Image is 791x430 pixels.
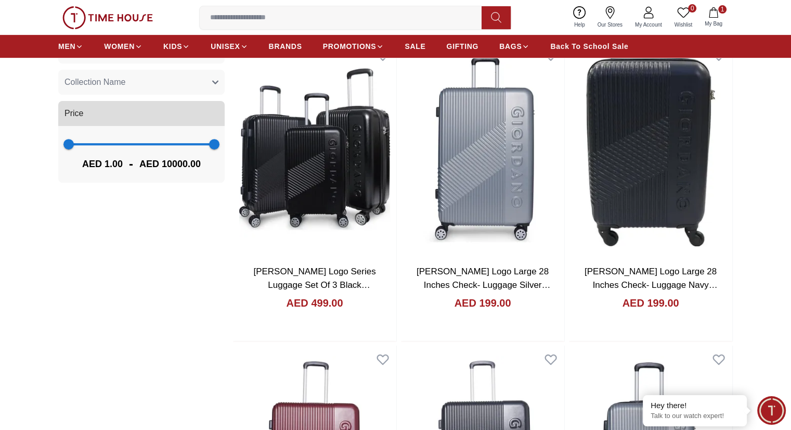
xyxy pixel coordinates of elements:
[287,296,343,310] h4: AED 499.00
[211,37,248,56] a: UNISEX
[211,41,240,52] span: UNISEX
[58,37,83,56] a: MEN
[104,37,142,56] a: WOMEN
[499,37,529,56] a: BAGS
[593,21,627,29] span: Our Stores
[58,70,225,95] button: Collection Name
[64,76,125,88] span: Collection Name
[269,41,302,52] span: BRANDS
[550,37,628,56] a: Back To School Sale
[651,412,739,421] p: Talk to our watch expert!
[163,37,190,56] a: KIDS
[651,400,739,411] div: Hey there!
[163,41,182,52] span: KIDS
[446,41,478,52] span: GIFTING
[139,157,201,171] span: AED 10000.00
[323,41,377,52] span: PROMOTIONS
[58,41,75,52] span: MEN
[570,21,589,29] span: Help
[591,4,629,31] a: Our Stores
[82,157,123,171] span: AED 1.00
[58,101,225,126] button: Price
[323,37,384,56] a: PROMOTIONS
[123,156,139,172] span: -
[668,4,698,31] a: 0Wishlist
[405,41,425,52] span: SALE
[269,37,302,56] a: BRANDS
[631,21,666,29] span: My Account
[718,5,727,14] span: 1
[455,296,511,310] h4: AED 199.00
[623,296,679,310] h4: AED 199.00
[688,4,696,12] span: 0
[446,37,478,56] a: GIFTING
[417,267,550,303] a: [PERSON_NAME] Logo Large 28 Inches Check- Luggage Silver GR020.28.SLV
[233,42,396,257] img: Giordano Logo Series Luggage Set Of 3 Black GR020.BLK
[757,396,786,425] div: Chat Widget
[405,37,425,56] a: SALE
[104,41,135,52] span: WOMEN
[701,20,727,28] span: My Bag
[62,6,153,29] img: ...
[569,42,732,257] img: Giordano Logo Large 28 Inches Check- Luggage Navy GR020.28.NVY
[585,267,718,303] a: [PERSON_NAME] Logo Large 28 Inches Check- Luggage Navy GR020.28.NVY
[550,41,628,52] span: Back To School Sale
[670,21,696,29] span: Wishlist
[401,42,564,257] img: Giordano Logo Large 28 Inches Check- Luggage Silver GR020.28.SLV
[253,267,375,303] a: [PERSON_NAME] Logo Series Luggage Set Of 3 Black GR020.BLK
[499,41,522,52] span: BAGS
[64,107,83,120] span: Price
[698,5,729,30] button: 1My Bag
[568,4,591,31] a: Help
